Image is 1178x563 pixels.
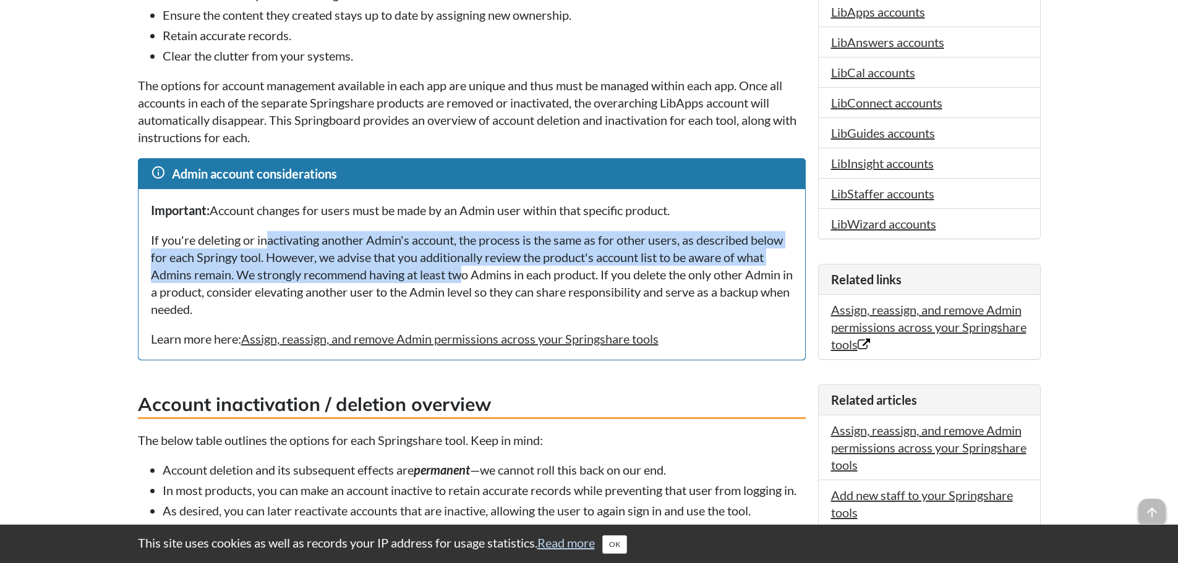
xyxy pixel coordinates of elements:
p: The below table outlines the options for each Springshare tool. Keep in mind: [138,431,806,449]
span: arrow_upward [1138,499,1166,526]
a: LibGuides accounts [831,125,935,140]
span: Admin account considerations [172,166,337,181]
p: The options for account management available in each app are unique and thus must be managed with... [138,77,806,146]
a: Assign, reassign, and remove Admin permissions across your Springshare tools [831,302,1026,352]
a: Read more [537,535,595,550]
li: Ensure the content they created stays up to date by assigning new ownership. [163,6,806,23]
a: Add new staff to your Springshare tools [831,488,1013,520]
em: permanent [414,462,470,477]
p: Learn more here: [151,330,793,347]
a: LibApps accounts [831,4,925,19]
button: Close [602,535,627,554]
li: As desired, you can later reactivate accounts that are inactive, allowing the user to again sign ... [163,502,806,519]
a: Assign, reassign, and remove Admin permissions across your Springshare tools [241,331,659,346]
p: Account changes for users must be made by an Admin user within that specific product. [151,201,793,219]
a: LibConnect accounts [831,95,942,110]
a: arrow_upward [1138,500,1166,515]
li: Account deletion and its subsequent effects are —we cannot roll this back on our end. [163,461,806,478]
h3: Account inactivation / deletion overview [138,391,806,419]
span: Related links [831,272,902,287]
p: If you're deleting or inactivating another Admin's account, the process is the same as for other ... [151,231,793,318]
li: In most products, you can make an account inactive to retain accurate records while preventing th... [163,481,806,499]
div: This site uses cookies as well as records your IP address for usage statistics. [126,534,1053,554]
a: LibInsight accounts [831,156,934,171]
span: info [151,165,166,180]
span: Related articles [831,392,917,407]
a: LibWizard accounts [831,216,936,231]
a: LibAnswers accounts [831,35,944,49]
a: Assign, reassign, and remove Admin permissions across your Springshare tools [831,423,1026,472]
a: LibStaffer accounts [831,186,934,201]
li: Clear the clutter from your systems. [163,47,806,64]
a: LibCal accounts [831,65,915,80]
strong: Important: [151,203,210,218]
li: Retain accurate records. [163,27,806,44]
